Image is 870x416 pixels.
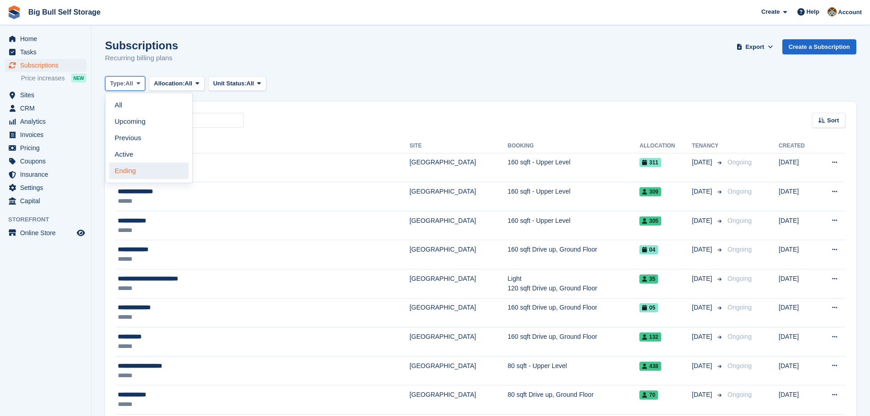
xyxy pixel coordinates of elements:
td: 160 sqft - Upper Level [507,182,639,211]
span: Subscriptions [20,59,75,72]
span: Ongoing [728,391,752,398]
td: [DATE] [779,211,817,240]
a: menu [5,142,86,154]
span: Ongoing [728,217,752,224]
td: 160 sqft Drive up, Ground Floor [507,298,639,327]
a: menu [5,32,86,45]
span: Insurance [20,168,75,181]
span: CRM [20,102,75,115]
td: 160 sqft Drive up, Ground Floor [507,240,639,269]
span: Sites [20,89,75,101]
a: Preview store [75,227,86,238]
span: [DATE] [692,303,714,312]
span: [DATE] [692,361,714,371]
button: Allocation: All [149,76,205,91]
span: 309 [639,187,661,196]
td: 80 sqft - Upper Level [507,356,639,385]
span: Ongoing [728,158,752,166]
td: [DATE] [779,298,817,327]
span: Home [20,32,75,45]
span: [DATE] [692,390,714,400]
a: menu [5,181,86,194]
button: Unit Status: All [208,76,266,91]
span: Sort [827,116,839,125]
span: Pricing [20,142,75,154]
span: Help [807,7,819,16]
a: menu [5,59,86,72]
span: Ongoing [728,188,752,195]
a: menu [5,102,86,115]
span: All [185,79,192,88]
a: menu [5,226,86,239]
td: [GEOGRAPHIC_DATA] [410,327,508,357]
span: Type: [110,79,126,88]
span: Allocation: [154,79,185,88]
span: [DATE] [692,187,714,196]
span: Ongoing [728,246,752,253]
a: menu [5,46,86,58]
span: 70 [639,390,658,400]
td: [GEOGRAPHIC_DATA] [410,269,508,299]
span: 05 [639,303,658,312]
span: Ongoing [728,333,752,340]
a: menu [5,115,86,128]
span: [DATE] [692,245,714,254]
a: Active [109,146,189,163]
span: Analytics [20,115,75,128]
img: Mike Llewellen Palmer [828,7,837,16]
td: [DATE] [779,385,817,415]
span: Create [761,7,780,16]
span: Ongoing [728,304,752,311]
span: Settings [20,181,75,194]
span: 35 [639,274,658,284]
div: NEW [71,74,86,83]
span: Tasks [20,46,75,58]
span: [DATE] [692,332,714,342]
th: Created [779,139,817,153]
h1: Subscriptions [105,39,178,52]
img: stora-icon-8386f47178a22dfd0bd8f6a31ec36ba5ce8667c1dd55bd0f319d3a0aa187defe.svg [7,5,21,19]
span: Ongoing [728,362,752,369]
span: 438 [639,362,661,371]
span: Account [838,8,862,17]
a: menu [5,168,86,181]
span: 132 [639,332,661,342]
a: Upcoming [109,113,189,130]
td: Light 120 sqft Drive up, Ground Floor [507,269,639,299]
p: Recurring billing plans [105,53,178,63]
button: Type: All [105,76,145,91]
span: 311 [639,158,661,167]
td: [GEOGRAPHIC_DATA] [410,385,508,415]
th: Allocation [639,139,692,153]
span: Storefront [8,215,91,224]
a: Previous [109,130,189,146]
td: [DATE] [779,182,817,211]
span: Ongoing [728,275,752,282]
th: Tenancy [692,139,724,153]
td: 160 sqft - Upper Level [507,211,639,240]
span: [DATE] [692,158,714,167]
td: 160 sqft Drive up, Ground Floor [507,327,639,357]
span: [DATE] [692,216,714,226]
a: All [109,97,189,113]
td: [DATE] [779,269,817,299]
th: Customer [116,139,410,153]
a: menu [5,155,86,168]
a: Big Bull Self Storage [25,5,104,20]
span: All [126,79,133,88]
td: 160 sqft - Upper Level [507,153,639,182]
td: [DATE] [779,153,817,182]
a: Create a Subscription [782,39,856,54]
span: Coupons [20,155,75,168]
span: 04 [639,245,658,254]
td: [DATE] [779,240,817,269]
td: [DATE] [779,327,817,357]
span: Online Store [20,226,75,239]
td: [GEOGRAPHIC_DATA] [410,240,508,269]
th: Booking [507,139,639,153]
a: Price increases NEW [21,73,86,83]
a: menu [5,195,86,207]
a: Ending [109,163,189,179]
span: [DATE] [692,274,714,284]
span: Export [745,42,764,52]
